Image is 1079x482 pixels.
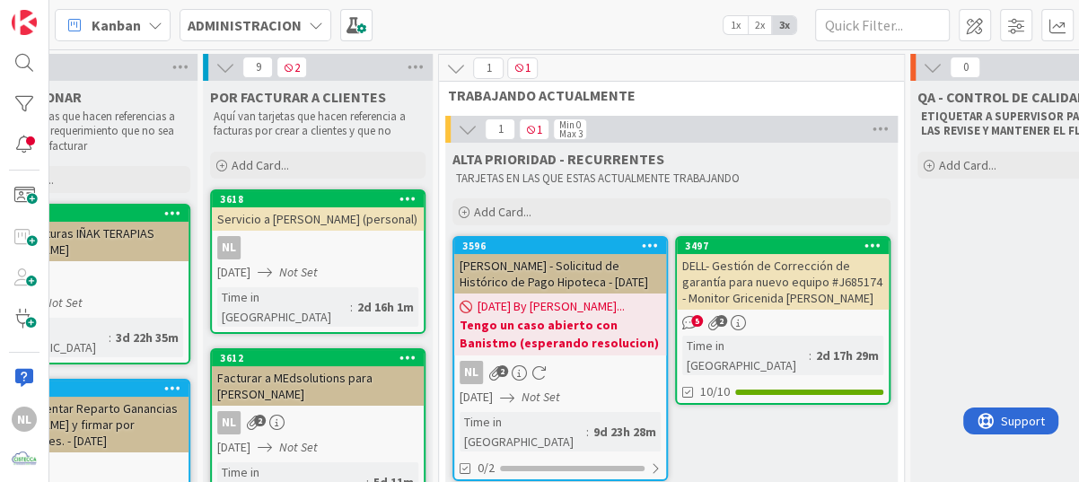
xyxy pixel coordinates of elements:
[950,57,980,78] span: 0
[507,57,538,79] span: 1
[350,297,353,317] span: :
[12,407,37,432] div: NL
[522,389,560,405] i: Not Set
[456,171,887,186] p: TARJETAS EN LAS QUE ESTAS ACTUALMENTE TRABAJANDO
[454,238,666,254] div: 3596
[217,411,241,434] div: NL
[217,263,250,282] span: [DATE]
[772,16,796,34] span: 3x
[474,204,531,220] span: Add Card...
[217,287,350,327] div: Time in [GEOGRAPHIC_DATA]
[675,236,890,405] a: 3497DELL- Gestión de Corrección de garantía para nuevo equipo #J685174 - Monitor Gricenida [PERSO...
[448,86,882,104] span: TRABAJANDO ACTUALMENTE
[220,193,424,206] div: 3618
[212,207,424,231] div: Servicio a [PERSON_NAME] (personal)
[212,350,424,406] div: 3612Facturar a MEdsolutions para [PERSON_NAME]
[478,459,495,478] span: 0/2
[724,16,748,34] span: 1x
[815,9,950,41] input: Quick Filter...
[254,415,266,426] span: 2
[809,346,811,365] span: :
[188,16,302,34] b: ADMINISTRACION
[811,346,883,365] div: 2d 17h 29m
[452,150,664,168] span: ALTA PRIORIDAD - RECURRENTES
[460,412,586,451] div: Time in [GEOGRAPHIC_DATA]
[12,10,37,35] img: Visit kanbanzone.com
[276,57,307,78] span: 2
[939,157,996,173] span: Add Card...
[210,88,386,106] span: POR FACTURAR A CLIENTES
[279,264,318,280] i: Not Set
[279,439,318,455] i: Not Set
[38,3,82,24] span: Support
[460,361,483,384] div: NL
[44,294,83,311] i: Not Set
[242,57,273,78] span: 9
[217,236,241,259] div: NL
[92,14,141,36] span: Kanban
[210,189,425,334] a: 3618Servicio a [PERSON_NAME] (personal)NL[DATE]Not SetTime in [GEOGRAPHIC_DATA]:2d 16h 1m
[589,422,661,442] div: 9d 23h 28m
[685,240,889,252] div: 3497
[454,361,666,384] div: NL
[217,438,250,457] span: [DATE]
[212,366,424,406] div: Facturar a MEdsolutions para [PERSON_NAME]
[454,238,666,294] div: 3596[PERSON_NAME] - Solicitud de Histórico de Pago Hipoteca - [DATE]
[111,328,183,347] div: 3d 22h 35m
[109,328,111,347] span: :
[748,16,772,34] span: 2x
[212,191,424,207] div: 3618
[452,236,668,481] a: 3596[PERSON_NAME] - Solicitud de Histórico de Pago Hipoteca - [DATE][DATE] By [PERSON_NAME]...Ten...
[212,191,424,231] div: 3618Servicio a [PERSON_NAME] (personal)
[353,297,418,317] div: 2d 16h 1m
[715,315,727,327] span: 2
[700,382,730,401] span: 10/10
[212,236,424,259] div: NL
[473,57,504,79] span: 1
[519,118,549,140] span: 1
[232,157,289,173] span: Add Card...
[691,315,703,327] span: 5
[558,129,582,138] div: Max 3
[485,118,515,140] span: 1
[220,352,424,364] div: 3612
[496,365,508,377] span: 2
[214,110,422,139] p: Aquí van tarjetas que hacen referencia a facturas por crear a clientes y que no
[677,238,889,254] div: 3497
[462,240,666,252] div: 3596
[454,254,666,294] div: [PERSON_NAME] - Solicitud de Histórico de Pago Hipoteca - [DATE]
[12,447,37,472] img: avatar
[586,422,589,442] span: :
[460,388,493,407] span: [DATE]
[558,120,580,129] div: Min 0
[677,238,889,310] div: 3497DELL- Gestión de Corrección de garantía para nuevo equipo #J685174 - Monitor Gricenida [PERSO...
[682,336,809,375] div: Time in [GEOGRAPHIC_DATA]
[478,297,625,316] span: [DATE] By [PERSON_NAME]...
[212,411,424,434] div: NL
[460,316,661,352] b: Tengo un caso abierto con Banistmo (esperando resolucion)
[677,254,889,310] div: DELL- Gestión de Corrección de garantía para nuevo equipo #J685174 - Monitor Gricenida [PERSON_NAME]
[212,350,424,366] div: 3612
